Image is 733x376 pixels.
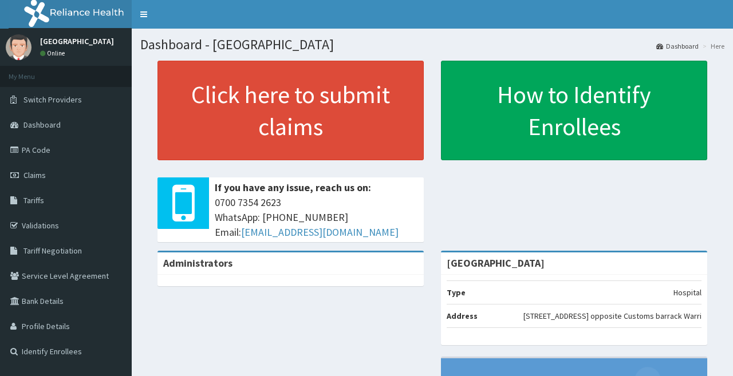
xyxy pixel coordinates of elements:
[6,34,31,60] img: User Image
[215,181,371,194] b: If you have any issue, reach us on:
[23,170,46,180] span: Claims
[23,94,82,105] span: Switch Providers
[23,120,61,130] span: Dashboard
[441,61,707,160] a: How to Identify Enrollees
[656,41,699,51] a: Dashboard
[523,310,702,322] p: [STREET_ADDRESS] opposite Customs barrack Warri
[23,195,44,205] span: Tariffs
[23,246,82,256] span: Tariff Negotiation
[140,37,724,52] h1: Dashboard - [GEOGRAPHIC_DATA]
[241,225,399,239] a: [EMAIL_ADDRESS][DOMAIN_NAME]
[157,61,424,160] a: Click here to submit claims
[447,311,478,321] b: Address
[163,256,232,270] b: Administrators
[700,41,724,51] li: Here
[40,37,114,45] p: [GEOGRAPHIC_DATA]
[447,256,545,270] strong: [GEOGRAPHIC_DATA]
[215,195,418,239] span: 0700 7354 2623 WhatsApp: [PHONE_NUMBER] Email:
[447,287,466,298] b: Type
[40,49,68,57] a: Online
[673,287,702,298] p: Hospital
